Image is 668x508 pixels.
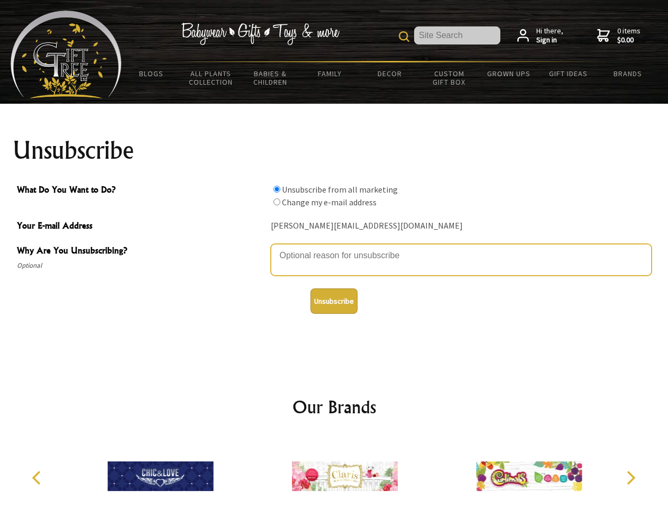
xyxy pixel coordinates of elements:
[310,288,358,314] button: Unsubscribe
[597,26,640,45] a: 0 items$0.00
[282,184,398,195] label: Unsubscribe from all marketing
[21,394,647,420] h2: Our Brands
[11,11,122,98] img: Babyware - Gifts - Toys and more...
[617,26,640,45] span: 0 items
[360,62,419,85] a: Decor
[479,62,538,85] a: Grown Ups
[17,183,266,198] span: What Do You Want to Do?
[517,26,563,45] a: Hi there,Sign in
[617,35,640,45] strong: $0.00
[619,466,642,489] button: Next
[273,198,280,205] input: What Do You Want to Do?
[17,219,266,234] span: Your E-mail Address
[17,259,266,272] span: Optional
[241,62,300,93] a: Babies & Children
[399,31,409,42] img: product search
[271,244,652,276] textarea: Why Are You Unsubscribing?
[26,466,50,489] button: Previous
[538,62,598,85] a: Gift Ideas
[282,197,377,207] label: Change my e-mail address
[181,23,340,45] img: Babywear - Gifts - Toys & more
[13,138,656,163] h1: Unsubscribe
[536,26,563,45] span: Hi there,
[273,186,280,193] input: What Do You Want to Do?
[419,62,479,93] a: Custom Gift Box
[300,62,360,85] a: Family
[271,218,652,234] div: [PERSON_NAME][EMAIL_ADDRESS][DOMAIN_NAME]
[181,62,241,93] a: All Plants Collection
[122,62,181,85] a: BLOGS
[536,35,563,45] strong: Sign in
[17,244,266,259] span: Why Are You Unsubscribing?
[598,62,658,85] a: Brands
[414,26,500,44] input: Site Search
